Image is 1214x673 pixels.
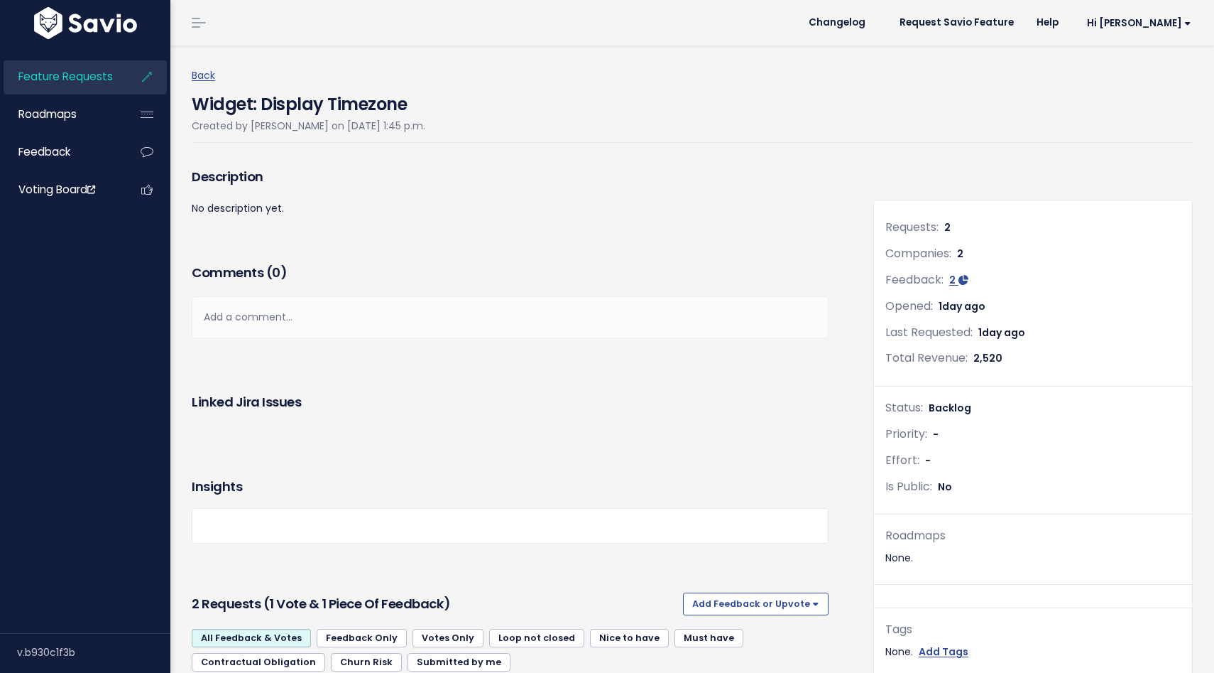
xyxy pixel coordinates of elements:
span: Opened: [885,298,933,314]
a: Loop not closed [489,629,584,647]
a: Help [1025,12,1070,33]
div: Add a comment... [192,296,829,338]
h3: Insights [192,477,242,497]
span: 0 [272,264,280,281]
div: None. [885,549,1181,567]
h4: Widget: Display Timezone [192,85,425,117]
span: day ago [942,299,985,313]
span: Effort: [885,452,919,468]
a: Hi [PERSON_NAME] [1070,12,1203,34]
span: Feature Requests [18,69,113,84]
a: Roadmaps [4,98,118,131]
span: Created by [PERSON_NAME] on [DATE] 1:45 p.m. [192,119,425,133]
span: Voting Board [18,182,95,197]
a: Submitted by me [408,653,510,672]
button: Add Feedback or Upvote [683,593,829,615]
a: Feedback Only [317,629,407,647]
h3: 2 Requests (1 Vote & 1 piece of Feedback) [192,594,677,614]
span: Backlog [929,401,971,415]
img: logo-white.9d6f32f41409.svg [31,7,141,39]
a: Must have [674,629,743,647]
span: Hi [PERSON_NAME] [1087,18,1191,28]
span: day ago [982,325,1025,340]
a: Request Savio Feature [888,12,1025,33]
a: Voting Board [4,173,118,206]
span: 2 [944,220,951,235]
div: Roadmaps [885,526,1181,547]
span: - [925,453,931,468]
a: 2 [949,273,968,287]
a: Add Tags [919,643,968,661]
span: 2,520 [973,351,1002,365]
div: None. [885,643,1181,661]
span: Feedback [18,144,70,159]
h3: Comments ( ) [192,263,829,283]
span: Is Public: [885,478,932,495]
a: Churn Risk [331,653,402,672]
span: Total Revenue: [885,350,968,366]
span: Roadmaps [18,107,77,122]
h3: Linked Jira issues [192,392,301,412]
span: Requests: [885,219,939,235]
a: All Feedback & Votes [192,629,311,647]
a: Back [192,68,215,82]
p: No description yet. [192,200,829,217]
a: Contractual Obligation [192,653,325,672]
span: 2 [957,247,963,261]
span: Last Requested: [885,324,973,340]
span: 1 [939,299,985,313]
span: Feedback: [885,271,944,288]
a: Feedback [4,136,118,168]
span: 1 [978,325,1025,340]
span: Companies: [885,245,951,262]
span: Priority: [885,426,927,442]
span: Changelog [809,18,865,28]
span: 2 [949,273,956,287]
div: Tags [885,620,1181,640]
span: Status: [885,399,923,416]
a: Votes Only [412,629,483,647]
h3: Description [192,167,829,187]
div: v.b930c1f3b [17,634,170,671]
span: No [938,480,952,494]
a: Nice to have [590,629,669,647]
span: - [933,427,939,441]
a: Feature Requests [4,60,118,93]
